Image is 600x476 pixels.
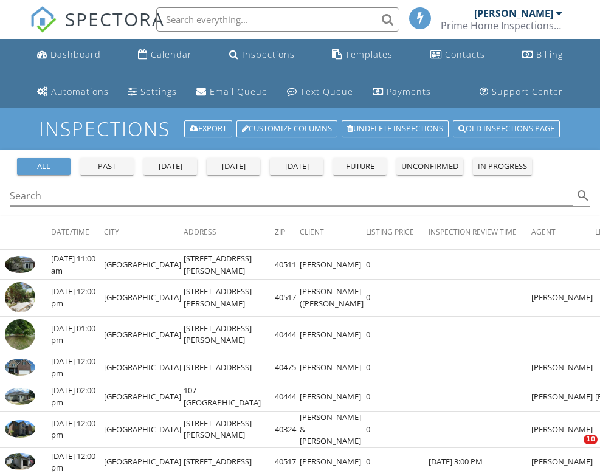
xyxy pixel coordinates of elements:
[156,7,399,32] input: Search everything...
[207,158,260,175] button: [DATE]
[17,158,71,175] button: all
[366,250,429,280] td: 0
[531,412,595,448] td: [PERSON_NAME]
[275,250,300,280] td: 40511
[275,227,285,237] span: Zip
[51,353,104,382] td: [DATE] 12:00 pm
[492,86,563,97] div: Support Center
[5,359,35,376] img: 9514532%2Freports%2Fc41120b2-ef62-4d88-9b83-dc796ff9b671%2Fcover_photos%2FJdxE2rN5ocLOJpQ2FUTu%2F...
[184,316,275,353] td: [STREET_ADDRESS][PERSON_NAME]
[104,382,184,412] td: [GEOGRAPHIC_DATA]
[300,227,324,237] span: Client
[191,81,272,103] a: Email Queue
[300,382,366,412] td: [PERSON_NAME]
[453,120,560,137] a: Old inspections page
[104,280,184,317] td: [GEOGRAPHIC_DATA]
[536,49,563,60] div: Billing
[366,353,429,382] td: 0
[51,316,104,353] td: [DATE] 01:00 pm
[275,353,300,382] td: 40475
[576,188,590,203] i: search
[275,382,300,412] td: 40444
[104,216,184,250] th: City: Not sorted.
[517,44,568,66] a: Billing
[184,382,275,412] td: 107 [GEOGRAPHIC_DATA]
[5,388,35,405] img: 9504896%2Freports%2F736b1df8-71b2-4439-90c7-8982fd22cdb3%2Fcover_photos%2FiJWrH8PH7CgbIj5Z3IjX%2F...
[441,19,562,32] div: Prime Home Inspections & Radon Testing
[242,49,295,60] div: Inspections
[366,227,414,237] span: Listing price
[184,280,275,317] td: [STREET_ADDRESS][PERSON_NAME]
[51,250,104,280] td: [DATE] 11:00 am
[51,280,104,317] td: [DATE] 12:00 pm
[366,216,429,250] th: Listing price: Not sorted.
[224,44,300,66] a: Inspections
[300,216,366,250] th: Client: Not sorted.
[275,216,300,250] th: Zip: Not sorted.
[133,44,197,66] a: Calendar
[282,81,358,103] a: Text Queue
[51,216,104,250] th: Date/Time: Not sorted.
[104,250,184,280] td: [GEOGRAPHIC_DATA]
[275,316,300,353] td: 40444
[474,7,553,19] div: [PERSON_NAME]
[30,16,165,42] a: SPECTORA
[85,160,129,173] div: past
[429,227,517,237] span: Inspection Review Time
[559,435,588,464] iframe: Intercom live chat
[366,382,429,412] td: 0
[366,280,429,317] td: 0
[300,316,366,353] td: [PERSON_NAME]
[300,250,366,280] td: [PERSON_NAME]
[366,412,429,448] td: 0
[104,227,119,237] span: City
[445,49,485,60] div: Contacts
[275,280,300,317] td: 40517
[5,420,35,437] img: 9488079%2Fcover_photos%2FUAQ9iXtuAqdAyS8rdb6D%2Fsmall.jpg
[478,160,527,173] div: in progress
[143,158,197,175] button: [DATE]
[300,280,366,317] td: [PERSON_NAME] ([PERSON_NAME]
[184,216,275,250] th: Address: Not sorted.
[327,44,398,66] a: Templates
[184,227,216,237] span: Address
[80,158,134,175] button: past
[531,280,595,317] td: [PERSON_NAME]
[396,158,463,175] button: unconfirmed
[184,353,275,382] td: [STREET_ADDRESS]
[345,49,393,60] div: Templates
[32,81,114,103] a: Automations (Basic)
[140,86,177,97] div: Settings
[151,49,192,60] div: Calendar
[275,412,300,448] td: 40324
[184,250,275,280] td: [STREET_ADDRESS][PERSON_NAME]
[184,412,275,448] td: [STREET_ADDRESS][PERSON_NAME]
[368,81,436,103] a: Payments
[104,353,184,382] td: [GEOGRAPHIC_DATA]
[300,86,353,97] div: Text Queue
[5,282,35,312] img: streetview
[338,160,382,173] div: future
[5,453,35,470] img: 9490183%2Fcover_photos%2F3Uuc4b2Z6P29SCG7ZmHf%2Fsmall.jpg
[51,86,109,97] div: Automations
[475,81,568,103] a: Support Center
[300,353,366,382] td: [PERSON_NAME]
[32,44,106,66] a: Dashboard
[531,353,595,382] td: [PERSON_NAME]
[51,227,89,237] span: Date/Time
[426,44,490,66] a: Contacts
[300,412,366,448] td: [PERSON_NAME] & [PERSON_NAME]
[51,382,104,412] td: [DATE] 02:00 pm
[5,256,35,273] img: 9548688%2Freports%2F9434f1ab-9fa8-401e-a05a-7825ca194752%2Fcover_photos%2FVopqUm73mBKtadh8nRWl%2F...
[5,319,35,350] img: streetview
[184,120,232,137] a: Export
[210,86,267,97] div: Email Queue
[333,158,387,175] button: future
[22,160,66,173] div: all
[275,160,319,173] div: [DATE]
[531,227,556,237] span: Agent
[342,120,449,137] a: Undelete inspections
[104,412,184,448] td: [GEOGRAPHIC_DATA]
[531,382,595,412] td: [PERSON_NAME]
[104,316,184,353] td: [GEOGRAPHIC_DATA]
